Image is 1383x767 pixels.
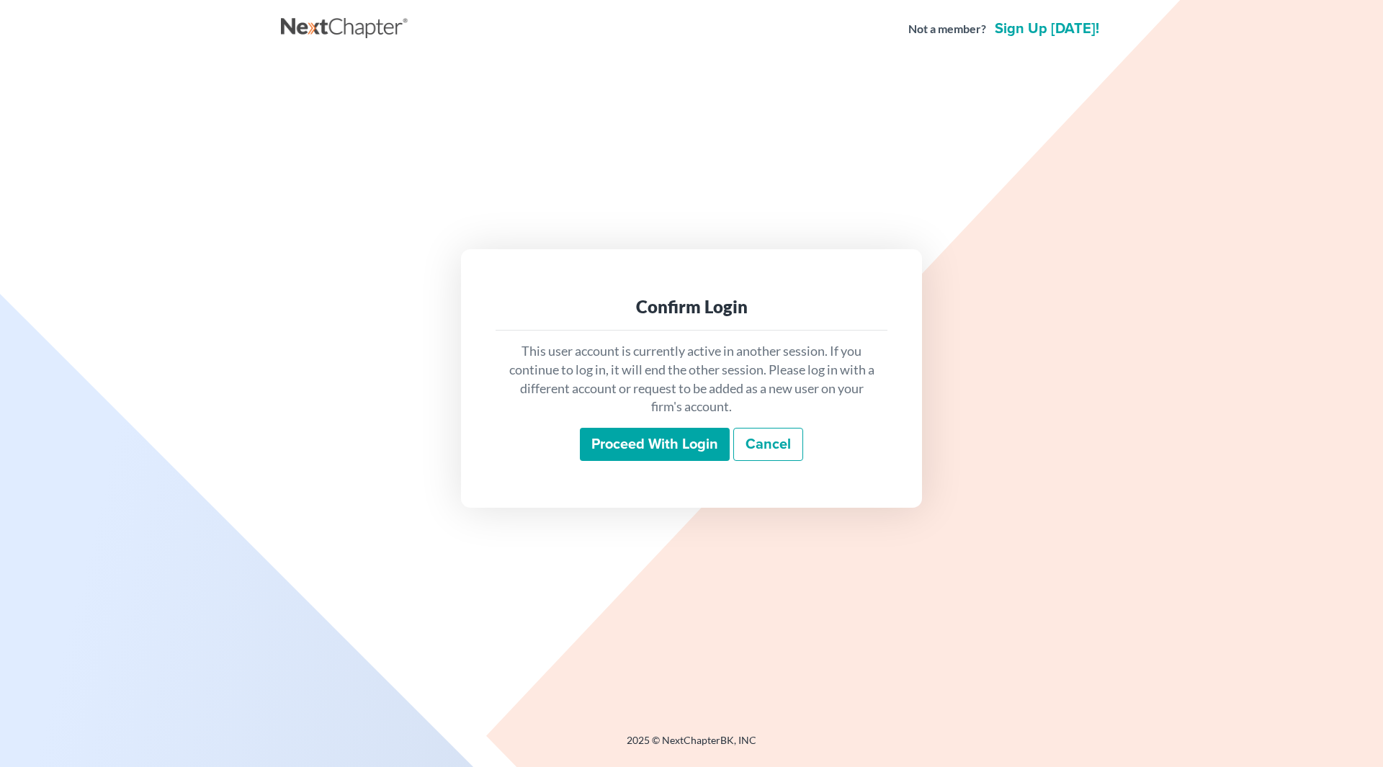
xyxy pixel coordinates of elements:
[507,295,876,318] div: Confirm Login
[281,733,1102,759] div: 2025 © NextChapterBK, INC
[992,22,1102,36] a: Sign up [DATE]!
[908,21,986,37] strong: Not a member?
[580,428,730,461] input: Proceed with login
[507,342,876,416] p: This user account is currently active in another session. If you continue to log in, it will end ...
[733,428,803,461] a: Cancel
